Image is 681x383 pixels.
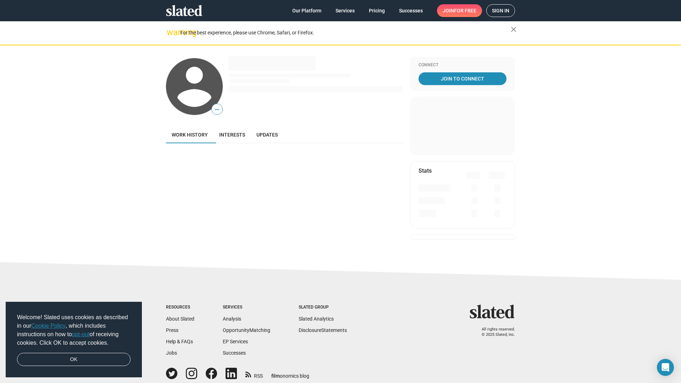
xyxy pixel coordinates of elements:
[271,367,309,379] a: filmonomics blog
[166,316,194,322] a: About Slated
[420,72,505,85] span: Join To Connect
[223,327,270,333] a: OpportunityMatching
[419,72,506,85] a: Join To Connect
[393,4,428,17] a: Successes
[219,132,245,138] span: Interests
[369,4,385,17] span: Pricing
[299,316,334,322] a: Slated Analytics
[6,302,142,378] div: cookieconsent
[454,4,476,17] span: for free
[223,305,270,310] div: Services
[287,4,327,17] a: Our Platform
[180,28,511,38] div: For the best experience, please use Chrome, Safari, or Firefox.
[486,4,515,17] a: Sign in
[443,4,476,17] span: Join
[419,167,432,174] mat-card-title: Stats
[330,4,360,17] a: Services
[166,126,214,143] a: Work history
[657,359,674,376] div: Open Intercom Messenger
[223,316,241,322] a: Analysis
[166,305,194,310] div: Resources
[17,353,131,366] a: dismiss cookie message
[223,350,246,356] a: Successes
[166,350,177,356] a: Jobs
[292,4,321,17] span: Our Platform
[17,313,131,347] span: Welcome! Slated uses cookies as described in our , which includes instructions on how to of recei...
[299,327,347,333] a: DisclosureStatements
[437,4,482,17] a: Joinfor free
[166,339,193,344] a: Help & FAQs
[223,339,248,344] a: EP Services
[336,4,355,17] span: Services
[256,132,278,138] span: Updates
[172,132,208,138] span: Work history
[166,327,178,333] a: Press
[363,4,391,17] a: Pricing
[31,323,66,329] a: Cookie Policy
[399,4,423,17] span: Successes
[72,331,90,337] a: opt-out
[492,5,509,17] span: Sign in
[245,368,263,379] a: RSS
[509,25,518,34] mat-icon: close
[419,62,506,68] div: Connect
[251,126,283,143] a: Updates
[474,327,515,337] p: All rights reserved. © 2025 Slated, Inc.
[212,105,222,114] span: —
[299,305,347,310] div: Slated Group
[214,126,251,143] a: Interests
[271,373,280,379] span: film
[167,28,175,37] mat-icon: warning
